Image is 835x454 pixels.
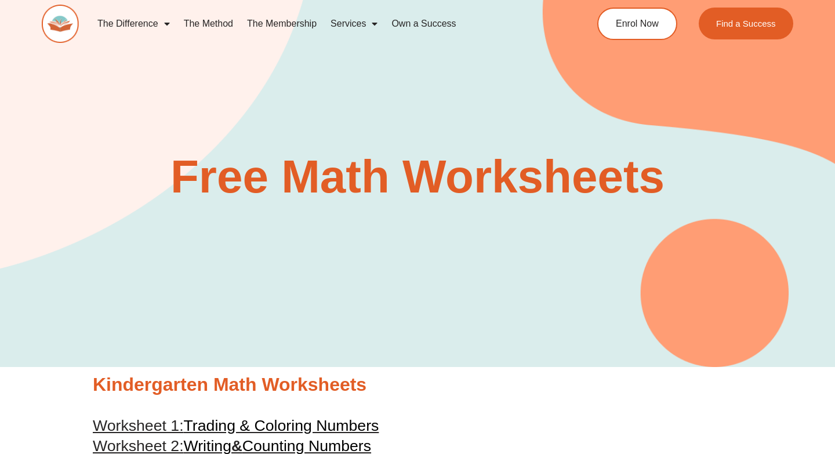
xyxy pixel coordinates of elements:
a: Services [324,10,384,37]
a: Worksheet 1:Trading & Coloring Numbers [93,417,379,434]
a: The Membership [240,10,324,37]
h2: Kindergarten Math Worksheets [93,373,742,397]
span: Enrol Now [616,19,659,28]
a: The Method [177,10,240,37]
a: Own a Success [384,10,463,37]
span: Find a Success [716,19,776,28]
span: Worksheet 1: [93,417,184,434]
span: Trading & Coloring Numbers [184,417,379,434]
h2: Free Math Worksheets [87,154,748,200]
a: Enrol Now [597,8,677,40]
nav: Menu [90,10,554,37]
a: The Difference [90,10,177,37]
a: Find a Success [699,8,793,39]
